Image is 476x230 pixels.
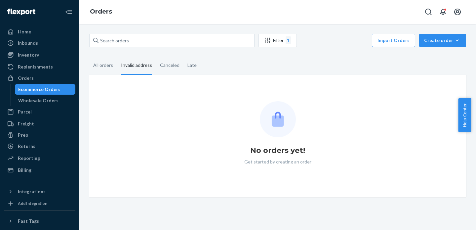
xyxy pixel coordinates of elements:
[451,5,464,19] button: Open account menu
[4,141,75,152] a: Returns
[15,95,76,106] a: Wholesale Orders
[422,5,435,19] button: Open Search Box
[18,52,39,58] div: Inventory
[4,62,75,72] a: Replenishments
[7,9,35,15] img: Flexport logo
[286,36,291,44] div: 1
[18,28,31,35] div: Home
[18,132,28,138] div: Prep
[18,64,53,70] div: Replenishments
[15,84,76,95] a: Ecommerce Orders
[4,186,75,197] button: Integrations
[18,143,35,150] div: Returns
[85,2,117,22] ol: breadcrumbs
[18,201,47,206] div: Add Integration
[259,36,297,44] div: Filter
[90,8,112,15] a: Orders
[18,40,38,46] div: Inbounds
[187,57,197,74] div: Late
[258,34,297,47] button: Filter
[18,86,60,93] div: Ecommerce Orders
[4,153,75,163] a: Reporting
[4,118,75,129] a: Freight
[4,26,75,37] a: Home
[4,73,75,83] a: Orders
[18,120,34,127] div: Freight
[4,107,75,117] a: Parcel
[18,167,31,173] div: Billing
[160,57,179,74] div: Canceled
[18,97,59,104] div: Wholesale Orders
[250,145,305,156] h1: No orders yet!
[244,159,311,165] p: Get started by creating an order
[458,98,471,132] button: Help Center
[93,57,113,74] div: All orders
[260,101,296,137] img: Empty list
[4,200,75,207] a: Add Integration
[424,37,461,44] div: Create order
[419,34,466,47] button: Create order
[62,5,75,19] button: Close Navigation
[4,165,75,175] a: Billing
[436,5,450,19] button: Open notifications
[18,109,32,115] div: Parcel
[4,130,75,140] a: Prep
[121,57,152,75] div: Invalid address
[4,216,75,226] button: Fast Tags
[372,34,415,47] button: Import Orders
[4,50,75,60] a: Inventory
[4,38,75,48] a: Inbounds
[18,188,46,195] div: Integrations
[89,34,255,47] input: Search orders
[18,155,40,161] div: Reporting
[18,218,39,224] div: Fast Tags
[18,75,34,81] div: Orders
